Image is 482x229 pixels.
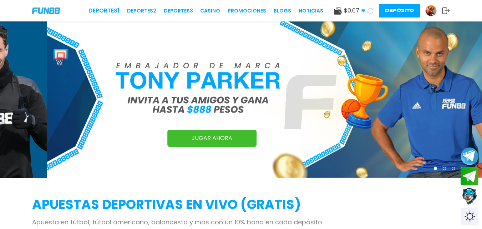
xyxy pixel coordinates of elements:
[127,7,156,15] a: Deportes2
[461,208,478,225] div: Switch theme
[164,7,193,15] a: Deportes3
[426,5,436,16] img: Avatar
[32,8,60,14] img: Company Logo
[200,7,220,15] a: CASINO
[32,195,450,214] h2: APUESTAS DEPORTIVAS EN VIVO (gratis)
[461,147,478,165] button: Join telegram channel
[344,6,365,15] span: $ 0.07
[32,217,450,227] p: Apuesta en fútbol, fútbol americano, baloncesto y más con un 10% bono en cada depósito
[274,7,291,15] a: BLOGS
[461,167,478,186] button: Join telegram
[379,4,420,18] button: Depósito
[299,7,323,15] a: NOTICIAS
[425,5,442,16] a: Avatar
[461,187,478,206] button: Contact customer service
[167,130,257,147] a: JUGAR AHORA
[228,7,266,15] a: Promociones
[88,6,120,15] a: Deportes1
